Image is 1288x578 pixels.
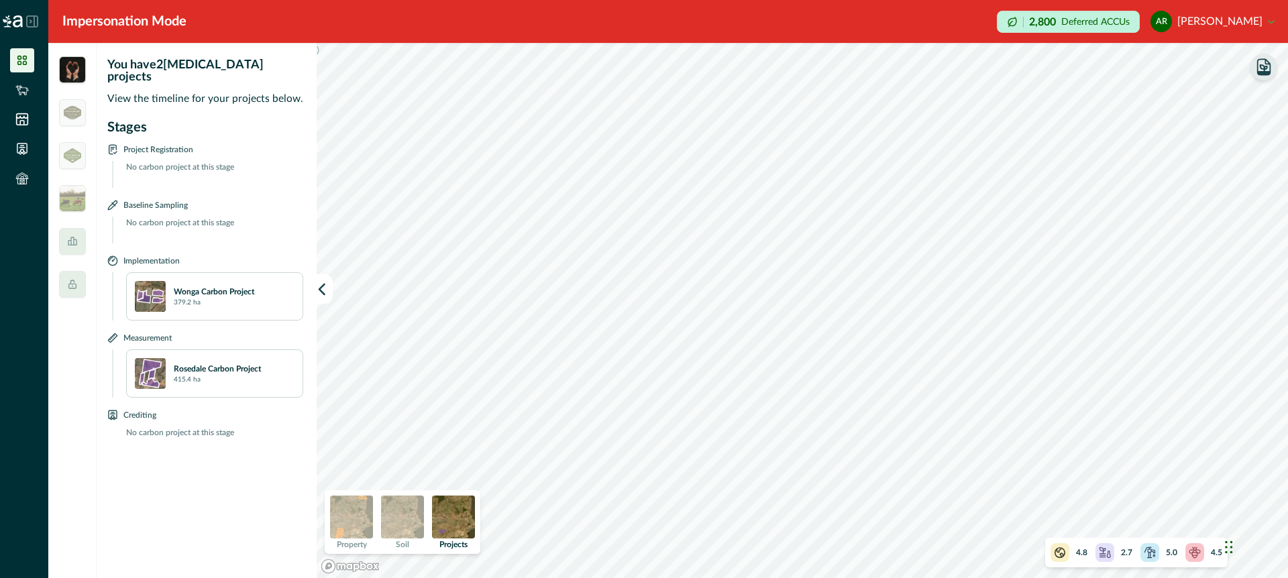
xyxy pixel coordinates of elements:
img: insight_readygraze-175b0a17.jpg [59,185,86,212]
p: No carbon project at this stage [118,426,303,453]
p: 2,800 [1029,17,1056,27]
p: Projects [439,540,468,548]
p: 415.4 ha [174,375,201,385]
img: greenham_never_ever-a684a177.png [64,148,81,162]
p: Implementation [123,254,180,267]
img: 1wdXu4AAAAGSURBVAMAmoIwc5BkszUAAAAASUVORK5CYII= [135,281,166,312]
button: alan rissmann[PERSON_NAME] [1150,5,1275,38]
p: Wonga Carbon Project [174,286,254,298]
div: Drag [1225,527,1233,567]
p: Measurement [123,331,172,344]
img: Logo [3,15,23,27]
p: 4.8 [1076,546,1087,559]
p: No carbon project at this stage [118,217,303,243]
p: Crediting [123,408,156,421]
p: No carbon project at this stage [118,161,303,188]
img: greenham_logo-5a2340bd.png [64,106,81,119]
p: Soil [396,540,409,548]
p: View the timeline for your projects below. [107,91,309,107]
canvas: Map [317,43,1288,578]
img: projects preview [432,496,475,538]
img: AMAAAABklEQVQDAFN0mgnOUNGaAAAAAElFTkSuQmCC [135,358,166,389]
div: Impersonation Mode [62,11,186,32]
a: Mapbox logo [321,559,380,574]
p: 4.5 [1211,546,1222,559]
iframe: Chat Widget [1221,514,1288,578]
p: 5.0 [1166,546,1177,559]
p: Stages [107,117,303,137]
p: Rosedale Carbon Project [174,363,261,375]
p: Baseline Sampling [123,198,188,211]
p: Deferred ACCUs [1061,17,1130,27]
img: property preview [330,496,373,538]
p: You have 2 [MEDICAL_DATA] projects [107,59,309,83]
p: Project Registration [123,143,193,156]
p: Property [337,540,367,548]
img: soil preview [381,496,424,538]
p: 379.2 ha [174,298,201,308]
p: 2.7 [1121,546,1132,559]
img: insight_carbon-b2bd3813.png [59,56,86,83]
